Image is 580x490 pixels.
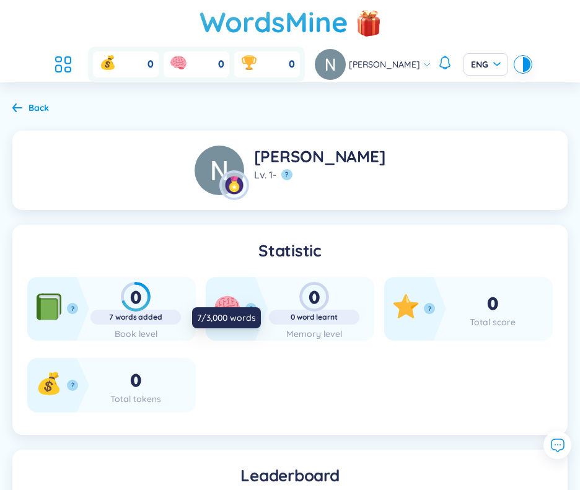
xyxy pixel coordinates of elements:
[12,103,49,115] a: Back
[471,58,501,71] span: ENG
[269,327,359,341] div: Memory level
[147,58,154,71] span: 0
[245,303,257,314] button: ?
[424,303,435,314] button: ?
[219,170,249,200] img: level
[269,312,359,322] div: 0 word learnt
[218,58,224,71] span: 0
[67,380,78,391] button: ?
[269,282,359,312] div: 0
[130,369,142,393] span: 0
[192,307,261,328] div: 7/3,000 words
[289,58,295,71] span: 0
[27,465,553,487] h5: Leaderboard
[67,303,78,314] button: ?
[254,146,386,168] div: [PERSON_NAME]
[281,169,292,180] button: ?
[349,58,420,71] span: [PERSON_NAME]
[90,282,181,312] div: 0
[487,292,499,316] span: 0
[254,168,386,182] div: 1 -
[27,240,553,262] h5: Statistic
[90,327,181,341] div: Book level
[254,168,267,182] span: Lv.
[315,49,346,80] img: avatar
[90,392,181,406] div: Total tokens
[315,49,349,80] a: avatar
[356,4,381,41] img: flashSalesIcon.a7f4f837.png
[29,101,49,115] div: Back
[447,315,538,329] div: Total score
[90,312,181,322] div: 7 words added
[195,146,244,195] img: avatar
